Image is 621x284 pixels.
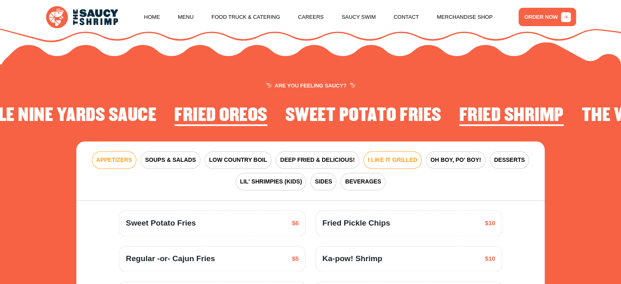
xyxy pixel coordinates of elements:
button: SIDES [310,173,336,190]
a: Saucy Swim [342,2,376,33]
button: DESSERTS [490,151,529,169]
span: $6 [292,219,299,228]
a: Home [144,2,160,33]
span: LOW COUNTRY BOIL [209,156,267,164]
a: Food Truck & Catering [211,2,280,33]
li: 4 of 4 [285,105,441,128]
span: BEVERAGES [345,177,381,186]
a: ORDER NOW [519,8,576,26]
h2: Fried Shrimp [459,105,564,126]
button: DEEP FRIED & DELICIOUS! [276,151,359,169]
button: SOUPS & SALADS [140,151,200,169]
span: OH BOY, PO' BOY! [430,156,481,164]
button: BEVERAGES [341,173,385,190]
a: Contact [394,2,419,33]
li: 1 of 4 [459,105,564,128]
img: logo [46,6,118,28]
a: Careers [298,2,324,33]
span: APPETIZERS [96,156,132,164]
span: ARE YOU FEELING SAUCY? [266,83,355,88]
li: 3 of 4 [174,105,267,128]
span: Sweet Potato Fries [126,217,196,229]
span: DEEP FRIED & DELICIOUS! [280,156,355,164]
button: LOW COUNTRY BOIL [205,151,272,169]
span: $10 [485,219,495,228]
span: I LIKE IT GRILLED [368,156,417,164]
span: Regular -or- Cajun Fries [126,253,215,265]
button: APPETIZERS [92,151,137,169]
h2: Sweet Potato Fries [285,105,441,126]
h2: Fried Oreos [174,105,267,126]
button: I LIKE IT GRILLED [363,151,422,169]
span: SOUPS & SALADS [145,156,196,164]
span: Fried Pickle Chips [322,217,390,229]
span: DESSERTS [494,156,525,164]
button: LIL' SHRIMPIES (KIDS) [236,173,307,190]
a: Menu [178,2,194,33]
span: LIL' SHRIMPIES (KIDS) [240,177,302,186]
button: OH BOY, PO' BOY! [426,151,485,169]
a: Merchandise Shop [437,2,493,33]
span: Ka-pow! Shrimp [322,253,382,265]
span: SIDES [315,177,332,186]
span: $10 [485,254,495,264]
span: $5 [292,254,299,264]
